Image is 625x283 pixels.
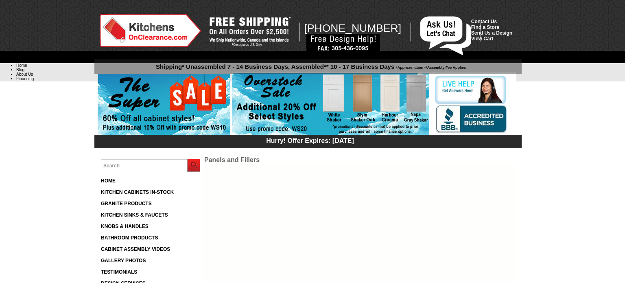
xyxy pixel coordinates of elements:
[394,64,466,70] span: *Approximation **Assembly Fee Applies
[471,19,497,24] a: Contact Us
[101,246,170,252] a: CABINET ASSEMBLY VIDEOS
[98,136,522,145] div: Hurry! Offer Expires: [DATE]
[98,59,522,70] p: Shipping* Unassembled 7 - 14 Business Days, Assembled** 10 - 17 Business Days
[304,22,402,34] span: [PHONE_NUMBER]
[101,201,152,206] a: GRANITE PRODUCTS
[101,224,149,229] a: KNOBS & HANDLES
[101,178,116,184] a: HOME
[100,14,201,47] img: Kitchens on Clearance Logo
[16,68,24,72] a: Blog
[204,156,515,164] td: Panels and Fillers
[101,189,174,195] a: KITCHEN CABINETS IN-STOCK
[471,30,512,36] a: Send Us a Design
[471,24,499,30] a: Find a Store
[101,258,146,263] a: GALLERY PHOTOS
[16,63,27,68] a: Home
[101,269,137,275] a: TESTIMONIALS
[101,235,158,241] a: BATHROOM PRODUCTS
[471,36,493,42] a: View Cart
[101,212,168,218] a: KITCHEN SINKS & FAUCETS
[187,159,200,172] input: Submit
[16,72,33,77] a: About Us
[16,77,34,81] a: Financing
